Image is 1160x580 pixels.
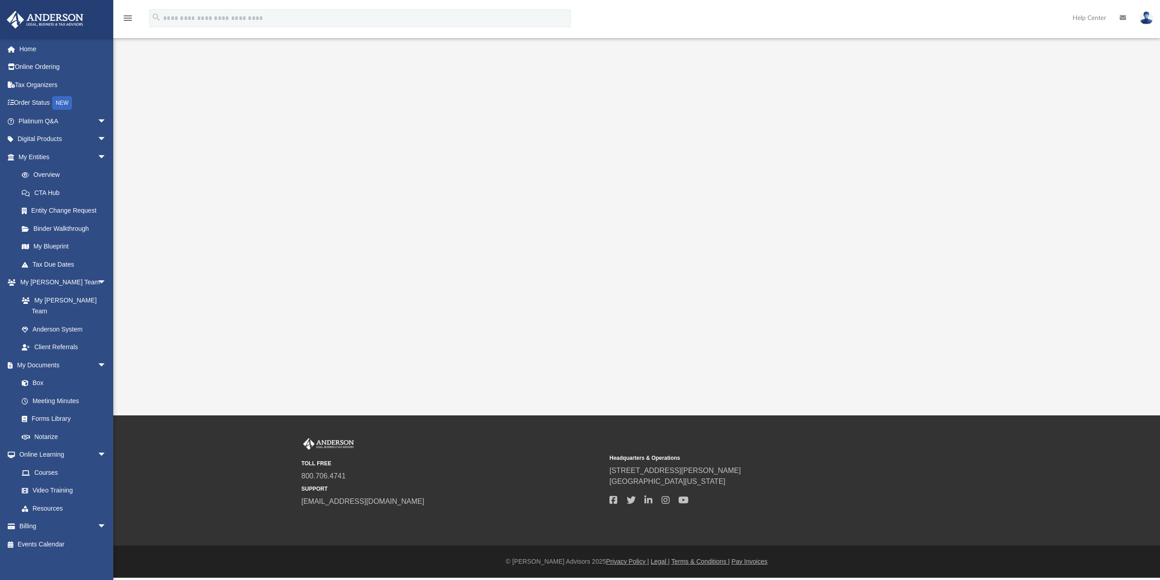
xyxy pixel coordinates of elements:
a: Meeting Minutes [13,392,116,410]
a: Events Calendar [6,535,120,553]
img: Anderson Advisors Platinum Portal [4,11,86,29]
span: arrow_drop_down [97,112,116,131]
small: Headquarters & Operations [609,454,911,462]
img: Anderson Advisors Platinum Portal [301,438,356,450]
a: Binder Walkthrough [13,219,120,238]
a: Legal | [651,558,670,565]
a: Video Training [13,482,111,500]
a: [EMAIL_ADDRESS][DOMAIN_NAME] [301,497,424,505]
a: Overview [13,166,120,184]
a: Entity Change Request [13,202,120,220]
span: arrow_drop_down [97,273,116,292]
span: arrow_drop_down [97,148,116,166]
a: 800.706.4741 [301,472,346,480]
a: My [PERSON_NAME] Teamarrow_drop_down [6,273,116,292]
div: NEW [52,96,72,110]
a: Home [6,40,120,58]
a: Online Learningarrow_drop_down [6,446,116,464]
i: menu [122,13,133,24]
a: [GEOGRAPHIC_DATA][US_STATE] [609,478,725,485]
a: Client Referrals [13,338,116,356]
a: My Documentsarrow_drop_down [6,356,116,374]
a: Billingarrow_drop_down [6,517,120,536]
a: Anderson System [13,320,116,338]
div: © [PERSON_NAME] Advisors 2025 [113,557,1160,566]
a: Box [13,374,111,392]
small: SUPPORT [301,485,603,493]
a: My [PERSON_NAME] Team [13,291,111,320]
a: Online Ordering [6,58,120,76]
a: Tax Due Dates [13,255,120,273]
a: Privacy Policy | [606,558,649,565]
a: My Entitiesarrow_drop_down [6,148,120,166]
span: arrow_drop_down [97,446,116,464]
small: TOLL FREE [301,459,603,468]
a: Resources [13,499,116,517]
a: Platinum Q&Aarrow_drop_down [6,112,120,130]
a: Courses [13,463,116,482]
span: arrow_drop_down [97,130,116,149]
a: Notarize [13,428,116,446]
i: search [151,12,161,22]
img: User Pic [1140,11,1153,24]
a: CTA Hub [13,184,120,202]
a: Digital Productsarrow_drop_down [6,130,120,148]
a: Order StatusNEW [6,94,120,112]
a: Pay Invoices [731,558,767,565]
a: Terms & Conditions | [672,558,730,565]
a: My Blueprint [13,238,116,256]
a: [STREET_ADDRESS][PERSON_NAME] [609,467,741,474]
a: Forms Library [13,410,111,428]
a: menu [122,17,133,24]
span: arrow_drop_down [97,356,116,375]
span: arrow_drop_down [97,517,116,536]
a: Tax Organizers [6,76,120,94]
